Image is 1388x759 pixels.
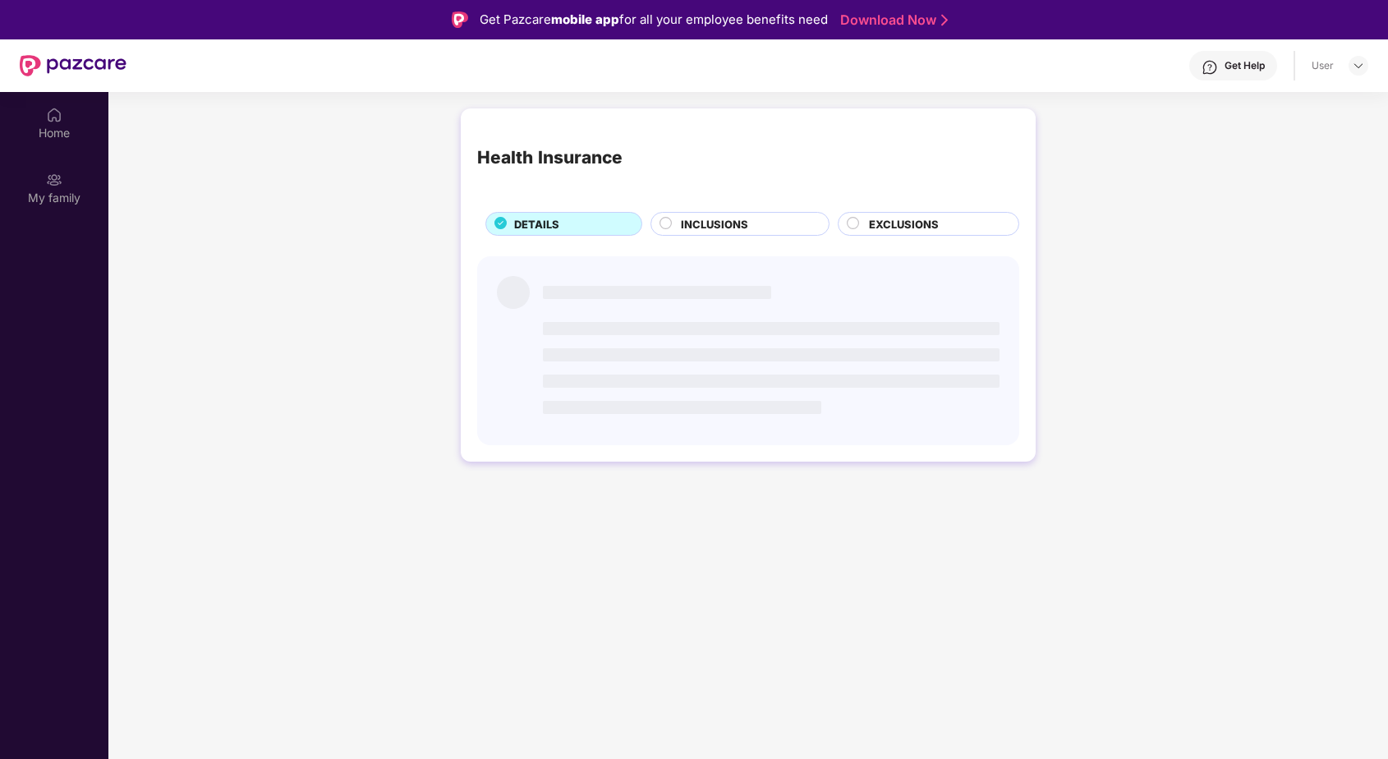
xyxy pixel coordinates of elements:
[1352,59,1365,72] img: svg+xml;base64,PHN2ZyBpZD0iRHJvcGRvd24tMzJ4MzIiIHhtbG5zPSJodHRwOi8vd3d3LnczLm9yZy8yMDAwL3N2ZyIgd2...
[941,11,948,29] img: Stroke
[681,216,748,232] span: INCLUSIONS
[551,11,619,27] strong: mobile app
[20,55,126,76] img: New Pazcare Logo
[46,107,62,123] img: svg+xml;base64,PHN2ZyBpZD0iSG9tZSIgeG1sbnM9Imh0dHA6Ly93d3cudzMub3JnLzIwMDAvc3ZnIiB3aWR0aD0iMjAiIG...
[1312,59,1334,72] div: User
[477,145,623,172] div: Health Insurance
[46,172,62,188] img: svg+xml;base64,PHN2ZyB3aWR0aD0iMjAiIGhlaWdodD0iMjAiIHZpZXdCb3g9IjAgMCAyMCAyMCIgZmlsbD0ibm9uZSIgeG...
[480,10,828,30] div: Get Pazcare for all your employee benefits need
[1202,59,1218,76] img: svg+xml;base64,PHN2ZyBpZD0iSGVscC0zMngzMiIgeG1sbnM9Imh0dHA6Ly93d3cudzMub3JnLzIwMDAvc3ZnIiB3aWR0aD...
[840,11,943,29] a: Download Now
[869,216,939,232] span: EXCLUSIONS
[1225,59,1265,72] div: Get Help
[514,216,559,232] span: DETAILS
[452,11,468,28] img: Logo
